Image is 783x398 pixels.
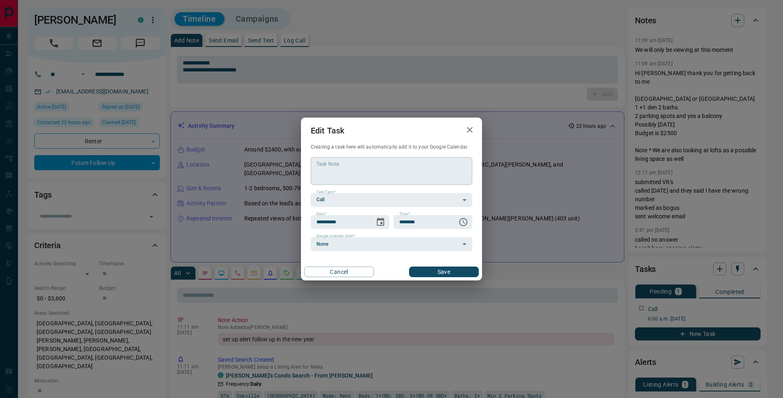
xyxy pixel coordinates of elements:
[311,144,472,151] p: Creating a task here will automatically add it to your Google Calendar.
[316,211,327,217] label: Date
[311,237,472,251] div: None
[409,267,479,277] button: Save
[455,214,471,230] button: Choose time, selected time is 6:00 AM
[372,214,389,230] button: Choose date, selected date is Feb 4, 2026
[311,193,472,207] div: Call
[301,118,354,144] h2: Edit Task
[316,189,336,195] label: Task Type
[399,211,410,217] label: Time
[304,267,374,277] button: Cancel
[316,233,356,239] label: Google Calendar Alert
